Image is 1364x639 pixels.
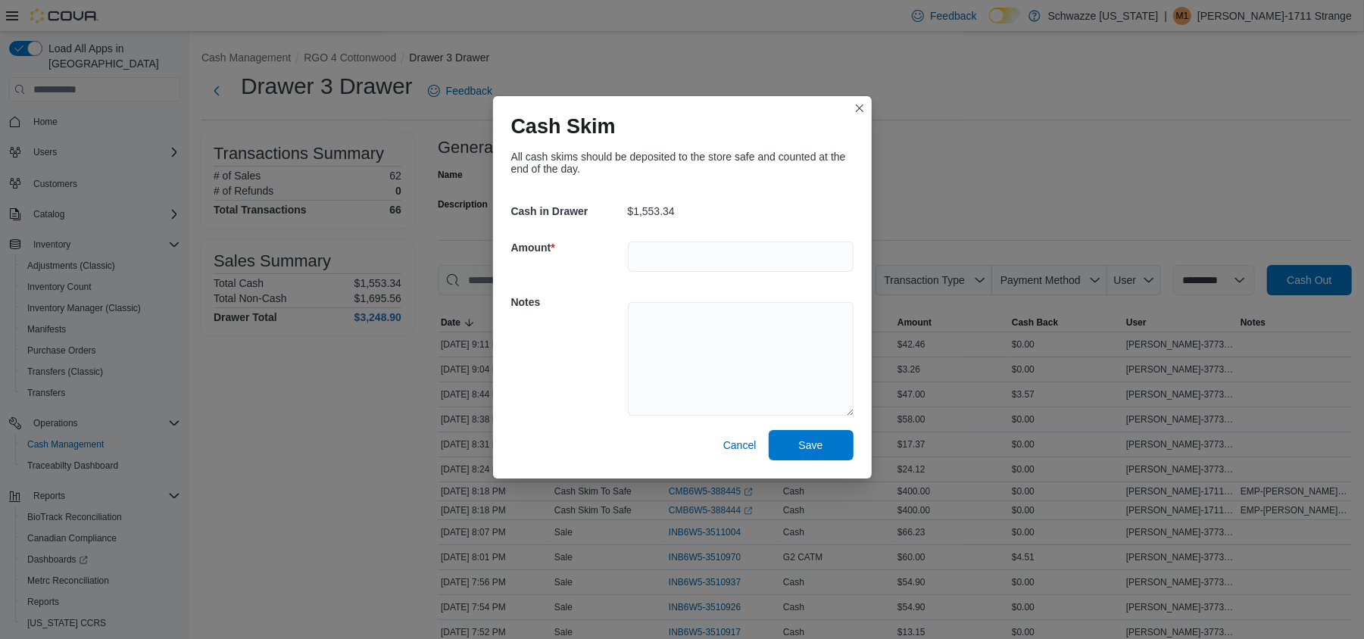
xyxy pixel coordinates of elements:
[511,114,616,139] h1: Cash Skim
[511,232,625,263] h5: Amount
[769,430,854,460] button: Save
[628,205,675,217] p: $1,553.34
[723,438,757,453] span: Cancel
[511,287,625,317] h5: Notes
[717,430,763,460] button: Cancel
[799,438,823,453] span: Save
[511,196,625,226] h5: Cash in Drawer
[511,151,854,175] div: All cash skims should be deposited to the store safe and counted at the end of the day.
[851,99,869,117] button: Closes this modal window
